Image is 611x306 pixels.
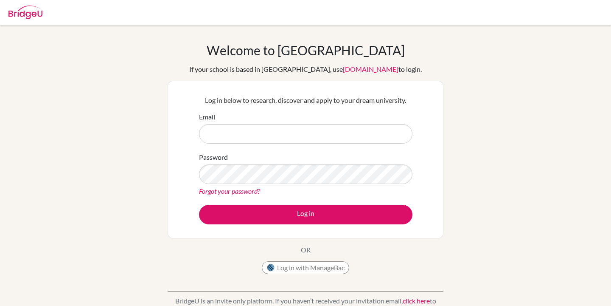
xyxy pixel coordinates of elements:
[199,112,215,122] label: Email
[199,205,412,224] button: Log in
[199,95,412,105] p: Log in below to research, discover and apply to your dream university.
[199,152,228,162] label: Password
[8,6,42,19] img: Bridge-U
[343,65,398,73] a: [DOMAIN_NAME]
[207,42,405,58] h1: Welcome to [GEOGRAPHIC_DATA]
[301,245,311,255] p: OR
[262,261,349,274] button: Log in with ManageBac
[199,187,260,195] a: Forgot your password?
[189,64,422,74] div: If your school is based in [GEOGRAPHIC_DATA], use to login.
[403,297,430,305] a: click here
